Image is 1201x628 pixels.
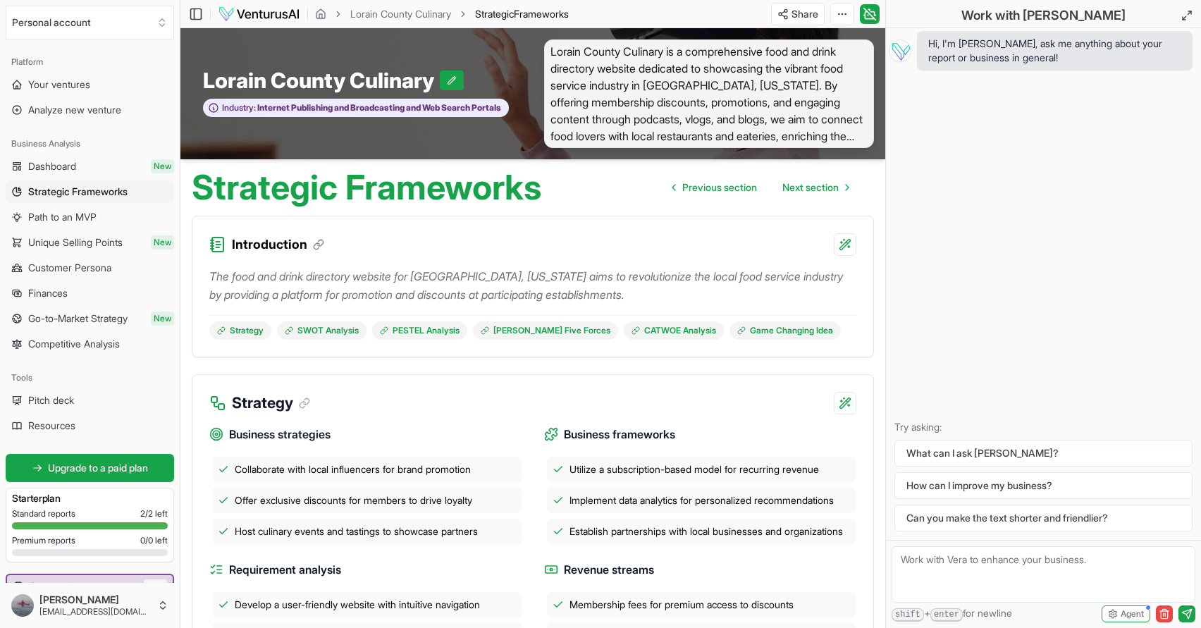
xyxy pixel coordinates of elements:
a: CATWOE Analysis [624,321,724,340]
span: Business frameworks [564,426,675,443]
span: Finances [28,286,68,300]
span: Pitch deck [28,393,74,407]
span: Lorain County Culinary [203,68,440,93]
a: PESTEL Analysis [372,321,467,340]
a: Your ventures [6,73,174,96]
span: Your ventures [28,78,90,92]
span: Collaborate with local influencers for brand promotion [235,462,471,476]
img: logo [218,6,300,23]
button: Select an organization [6,6,174,39]
a: DashboardNew [6,155,174,178]
a: Strategic Frameworks [6,180,174,203]
h3: Strategy [232,392,310,414]
p: The food and drink directory website for [GEOGRAPHIC_DATA], [US_STATE] aims to revolutionize the ... [209,267,856,304]
h2: Work with [PERSON_NAME] [961,6,1126,25]
span: Internet Publishing and Broadcasting and Web Search Portals [256,102,501,113]
span: Premium reports [12,535,75,546]
button: What can I ask [PERSON_NAME]? [894,440,1193,467]
span: + for newline [892,606,1012,622]
a: Upgrade to a paid plan [6,454,174,482]
a: [PERSON_NAME] Five Forces [473,321,618,340]
span: Path to an MVP [28,210,97,224]
a: Unique Selling PointsNew [6,231,174,254]
span: Strategic Frameworks [28,185,128,199]
a: Game Changing Idea [729,321,841,340]
button: Can you make the text shorter and friendlier? [894,505,1193,531]
img: Vera [889,39,911,62]
span: 0 / 0 left [140,535,168,546]
span: Industry: [222,102,256,113]
span: Requirement analysis [229,561,341,579]
a: Competitive Analysis [6,333,174,355]
span: Agent [1121,608,1144,620]
button: Agent [1102,605,1150,622]
div: Tools [6,367,174,389]
kbd: shift [892,608,924,622]
span: Community [30,579,80,593]
span: New [144,579,167,593]
span: Hi, I'm [PERSON_NAME], ask me anything about your report or business in general! [928,37,1181,65]
h3: Introduction [232,235,324,254]
div: Platform [6,51,174,73]
a: SWOT Analysis [277,321,367,340]
a: Pitch deck [6,389,174,412]
span: Competitive Analysis [28,337,120,351]
a: Go-to-Market StrategyNew [6,307,174,330]
span: Upgrade to a paid plan [48,461,148,475]
span: Next section [782,180,839,195]
span: New [151,312,174,326]
span: Share [792,7,818,21]
span: Analyze new venture [28,103,121,117]
a: Resources [6,414,174,437]
span: Resources [28,419,75,433]
a: Analyze new venture [6,99,174,121]
span: Business strategies [229,426,331,443]
a: Path to an MVP [6,206,174,228]
a: CommunityNew [7,575,173,598]
span: Previous section [682,180,757,195]
h3: Starter plan [12,491,168,505]
span: Standard reports [12,508,75,519]
span: [EMAIL_ADDRESS][DOMAIN_NAME] [39,606,152,617]
span: Dashboard [28,159,76,173]
div: Business Analysis [6,133,174,155]
span: Revenue streams [564,561,654,579]
img: ACg8ocIDC1kh1Yt6AWwXOCTQ_tjuaBrnmnfj0JdSKrpsZcc0AK5w7x0U=s96-c [11,594,34,617]
a: Go to next page [771,173,860,202]
button: [PERSON_NAME][EMAIL_ADDRESS][DOMAIN_NAME] [6,589,174,622]
span: Host culinary events and tastings to showcase partners [235,524,478,538]
span: 2 / 2 left [140,508,168,519]
span: Customer Persona [28,261,111,275]
a: Finances [6,282,174,304]
button: Share [771,3,825,25]
span: Lorain County Culinary is a comprehensive food and drink directory website dedicated to showcasin... [544,39,874,148]
span: Develop a user-friendly website with intuitive navigation [235,598,480,612]
a: Go to previous page [661,173,768,202]
button: Industry:Internet Publishing and Broadcasting and Web Search Portals [203,99,509,118]
span: Frameworks [514,8,569,20]
p: Try asking: [894,420,1193,434]
span: Go-to-Market Strategy [28,312,128,326]
a: Customer Persona [6,257,174,279]
button: How can I improve my business? [894,472,1193,499]
nav: pagination [661,173,860,202]
span: Unique Selling Points [28,235,123,250]
nav: breadcrumb [315,7,569,21]
span: [PERSON_NAME] [39,593,152,606]
kbd: enter [930,608,963,622]
span: Offer exclusive discounts for members to drive loyalty [235,493,472,507]
a: Lorain County Culinary [350,7,451,21]
span: Membership fees for premium access to discounts [569,598,794,612]
span: StrategicFrameworks [475,7,569,21]
h1: Strategic Frameworks [192,171,541,204]
span: Establish partnerships with local businesses and organizations [569,524,843,538]
span: New [151,159,174,173]
span: New [151,235,174,250]
span: Implement data analytics for personalized recommendations [569,493,834,507]
span: Utilize a subscription-based model for recurring revenue [569,462,819,476]
a: Strategy [209,321,271,340]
